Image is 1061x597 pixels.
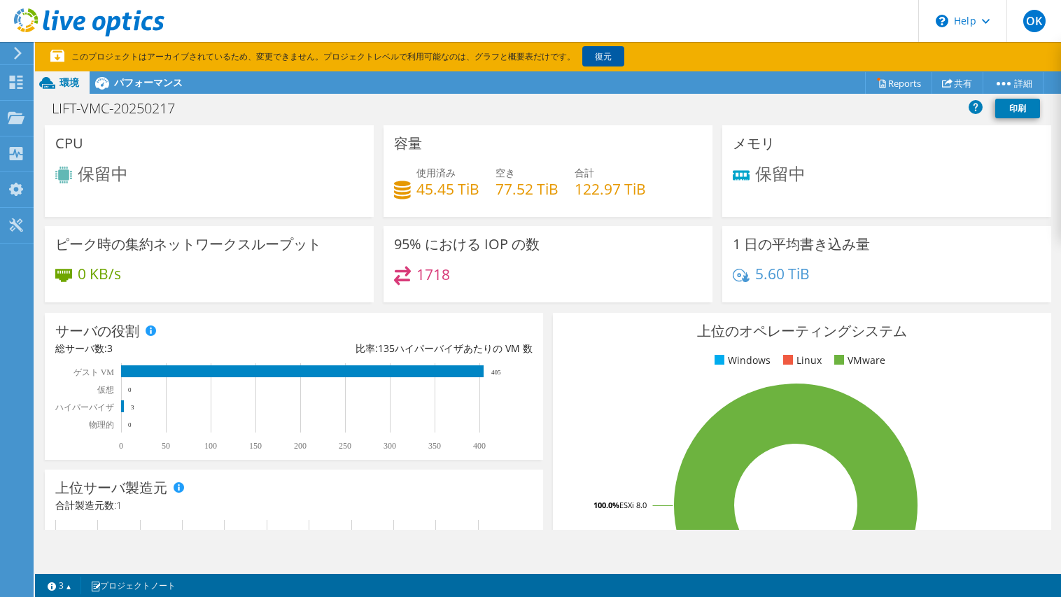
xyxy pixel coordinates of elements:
[563,323,1041,339] h3: 上位のオペレーティングシステム
[162,441,170,451] text: 50
[55,237,321,252] h3: ピーク時の集約ネットワークスループット
[204,441,217,451] text: 100
[995,99,1040,118] a: 印刷
[755,266,810,281] h4: 5.60 TiB
[593,500,619,510] tspan: 100.0%
[384,441,396,451] text: 300
[865,72,932,94] a: Reports
[119,441,123,451] text: 0
[932,72,983,94] a: 共有
[711,353,771,368] li: Windows
[38,577,81,594] a: 3
[936,15,948,27] svg: \n
[50,49,736,64] p: このプロジェクトはアーカイブされているため、変更できません。プロジェクトレベルで利用可能なのは、グラフと概要表だけです。
[249,441,262,451] text: 150
[294,341,533,356] div: 比率: ハイパーバイザあたりの VM 数
[473,441,486,451] text: 400
[78,162,128,185] span: 保留中
[55,323,139,339] h3: サーバの役割
[831,353,885,368] li: VMware
[983,72,1044,94] a: 詳細
[45,101,197,116] h1: LIFT-VMC-20250217
[128,421,132,428] text: 0
[780,353,822,368] li: Linux
[416,181,479,197] h4: 45.45 TiB
[394,237,540,252] h3: 95% における IOP の数
[1023,10,1046,32] span: OK
[107,342,113,355] span: 3
[496,166,515,179] span: 空き
[733,237,870,252] h3: 1 日の平均書き込み量
[55,136,83,151] h3: CPU
[80,577,185,594] a: プロジェクトノート
[575,181,646,197] h4: 122.97 TiB
[294,441,307,451] text: 200
[73,367,115,377] text: ゲスト VM
[55,402,114,412] text: ハイパーバイザ
[428,441,441,451] text: 350
[59,76,79,89] span: 環境
[416,267,450,282] h4: 1718
[55,480,167,496] h3: 上位サーバ製造元
[116,498,122,512] span: 1
[55,498,533,513] h4: 合計製造元数:
[339,441,351,451] text: 250
[114,76,183,89] span: パフォーマンス
[89,420,114,430] text: 物理的
[755,162,806,185] span: 保留中
[575,166,594,179] span: 合計
[496,181,558,197] h4: 77.52 TiB
[491,369,501,376] text: 405
[733,136,775,151] h3: メモリ
[378,342,395,355] span: 135
[78,266,121,281] h4: 0 KB/s
[416,166,456,179] span: 使用済み
[394,136,422,151] h3: 容量
[97,385,114,395] text: 仮想
[128,386,132,393] text: 0
[582,46,624,66] a: 復元
[55,341,294,356] div: 総サーバ数:
[619,500,647,510] tspan: ESXi 8.0
[131,404,134,411] text: 3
